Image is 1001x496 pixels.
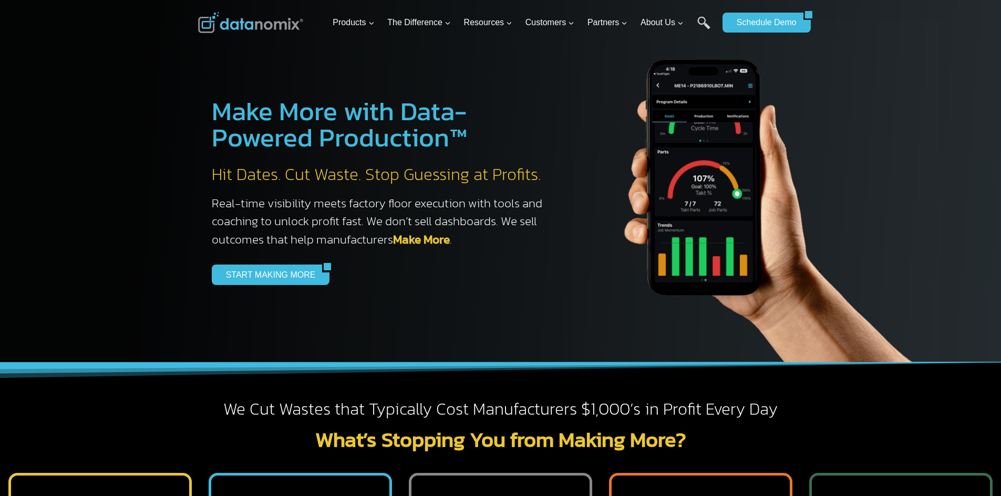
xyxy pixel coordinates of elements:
[525,16,574,29] span: Customers
[212,265,323,284] a: START MAKING MORE
[641,16,684,29] span: About Us
[212,164,553,186] h2: Hit Dates. Cut Waste. Stop Guessing at Profits.
[697,16,710,40] a: Search
[587,16,627,29] span: Partners
[464,16,512,29] span: Resources
[198,12,303,33] img: Datanomix
[212,194,553,249] h3: Real-time visibility meets factory floor execution with tools and coaching to unlock profit fast....
[5,310,174,491] iframe: Popup CTA
[328,6,717,40] nav: Primary Navigation
[387,16,451,29] span: The Difference
[723,13,803,33] a: Schedule Demo
[574,21,942,362] img: The Datanoix Mobile App available on Android and iOS Devices
[333,16,374,29] span: Products
[198,429,803,450] h2: What’s Stopping You from Making More?
[393,230,450,248] a: Make More
[198,398,803,420] h2: We Cut Wastes that Typically Cost Manufacturers $1,000’s in Profit Every Day
[212,98,553,151] h1: Make More with Data-Powered Production™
